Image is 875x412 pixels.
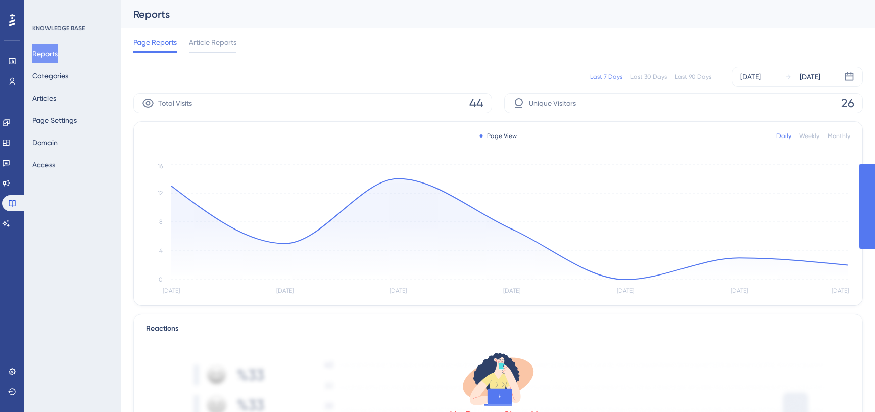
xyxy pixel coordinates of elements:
button: Domain [32,133,58,152]
div: Last 7 Days [590,73,622,81]
div: Monthly [828,132,850,140]
tspan: 4 [159,247,163,254]
div: Daily [776,132,791,140]
button: Page Settings [32,111,77,129]
button: Reports [32,44,58,63]
button: Access [32,156,55,174]
tspan: [DATE] [731,287,748,294]
tspan: 12 [158,190,163,197]
span: Page Reports [133,36,177,49]
div: Last 90 Days [675,73,711,81]
div: [DATE] [800,71,820,83]
tspan: 0 [159,276,163,283]
span: Unique Visitors [529,97,576,109]
div: Weekly [799,132,819,140]
tspan: [DATE] [617,287,634,294]
span: 44 [469,95,483,111]
div: KNOWLEDGE BASE [32,24,85,32]
div: Reactions [146,323,850,335]
tspan: [DATE] [503,287,520,294]
button: Categories [32,67,68,85]
div: Last 30 Days [630,73,667,81]
span: 26 [841,95,854,111]
button: Articles [32,89,56,107]
span: Total Visits [158,97,192,109]
div: Reports [133,7,838,21]
tspan: [DATE] [390,287,407,294]
tspan: [DATE] [276,287,294,294]
div: [DATE] [740,71,761,83]
tspan: [DATE] [832,287,849,294]
span: Article Reports [189,36,236,49]
tspan: 8 [159,218,163,225]
div: Page View [480,132,517,140]
iframe: UserGuiding AI Assistant Launcher [833,372,863,402]
tspan: [DATE] [163,287,180,294]
tspan: 16 [158,163,163,170]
